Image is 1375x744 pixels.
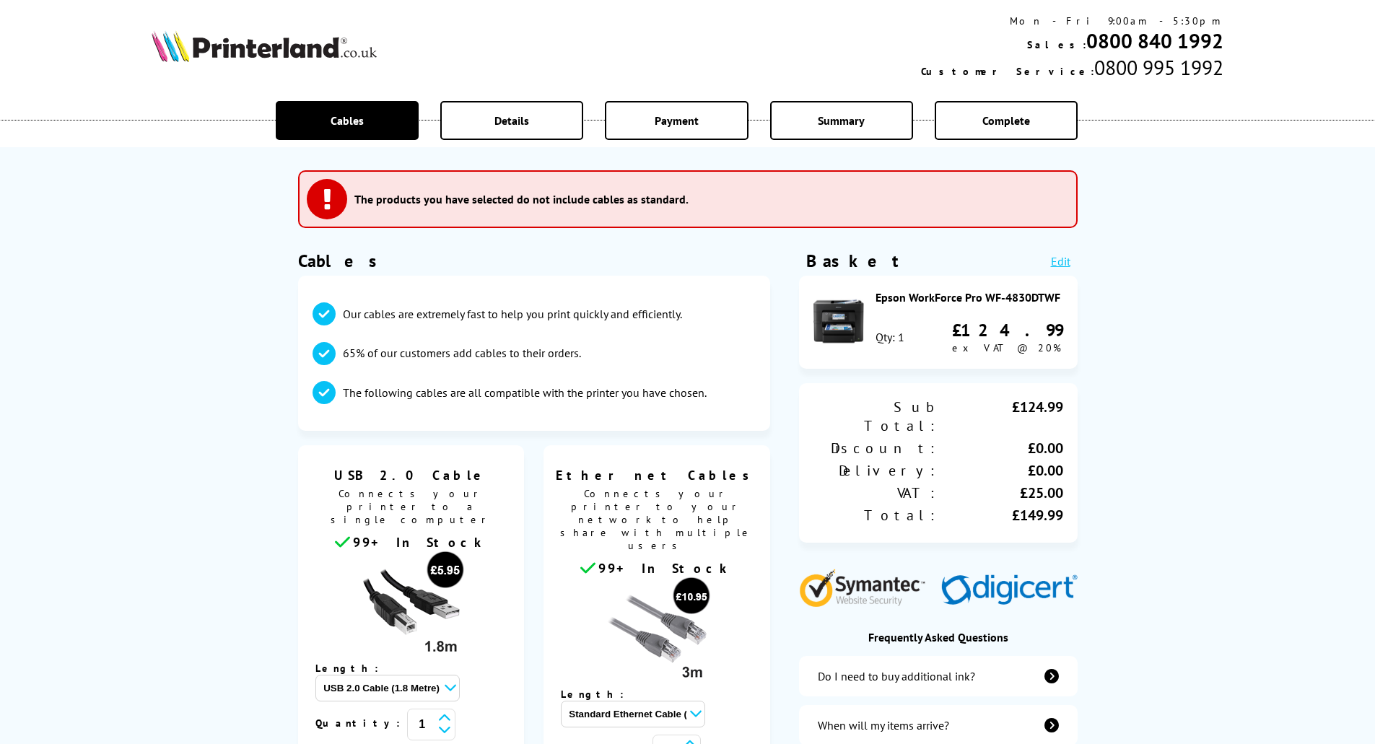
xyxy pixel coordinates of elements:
div: £0.00 [938,461,1063,480]
span: Details [494,113,529,128]
p: The following cables are all compatible with the printer you have chosen. [343,385,707,401]
div: Sub Total: [813,398,938,435]
div: VAT: [813,483,938,502]
span: 0800 995 1992 [1094,54,1223,81]
img: usb cable [357,551,465,659]
div: When will my items arrive? [818,718,949,732]
span: Summary [818,113,865,128]
img: Epson WorkForce Pro WF-4830DTWF [813,296,864,346]
a: Edit [1051,254,1070,268]
a: additional-ink [799,656,1078,696]
span: ex VAT @ 20% [952,341,1061,354]
h1: Cables [298,250,770,272]
span: Quantity: [315,717,407,730]
div: £124.99 [952,319,1063,341]
div: Epson WorkForce Pro WF-4830DTWF [876,290,1063,305]
p: 65% of our customers add cables to their orders. [343,345,581,361]
img: Ethernet cable [603,577,711,685]
span: 99+ In Stock [353,534,487,551]
div: Mon - Fri 9:00am - 5:30pm [921,14,1223,27]
div: £0.00 [938,439,1063,458]
span: Cables [331,113,364,128]
div: Do I need to buy additional ink? [818,669,975,683]
span: Connects your printer to your network to help share with multiple users [551,483,763,559]
span: Length: [561,688,638,701]
div: Basket [806,250,900,272]
div: £149.99 [938,506,1063,525]
span: Complete [982,113,1030,128]
span: USB 2.0 Cable [309,467,514,483]
p: Our cables are extremely fast to help you print quickly and efficiently. [343,306,682,322]
span: Connects your printer to a single computer [305,483,518,533]
div: Total: [813,506,938,525]
span: Payment [655,113,699,128]
span: Length: [315,662,393,675]
img: Printerland Logo [152,30,377,62]
span: Sales: [1027,38,1086,51]
span: Customer Service: [921,65,1094,78]
span: 99+ In Stock [598,560,733,577]
span: Ethernet Cables [554,467,759,483]
a: 0800 840 1992 [1086,27,1223,54]
div: £124.99 [938,398,1063,435]
div: Delivery: [813,461,938,480]
h3: The products you have selected do not include cables as standard. [354,192,689,206]
div: Qty: 1 [876,330,904,344]
img: Digicert [941,574,1078,607]
img: Symantec Website Security [799,566,935,607]
div: £25.00 [938,483,1063,502]
div: Discount: [813,439,938,458]
div: Frequently Asked Questions [799,630,1078,644]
